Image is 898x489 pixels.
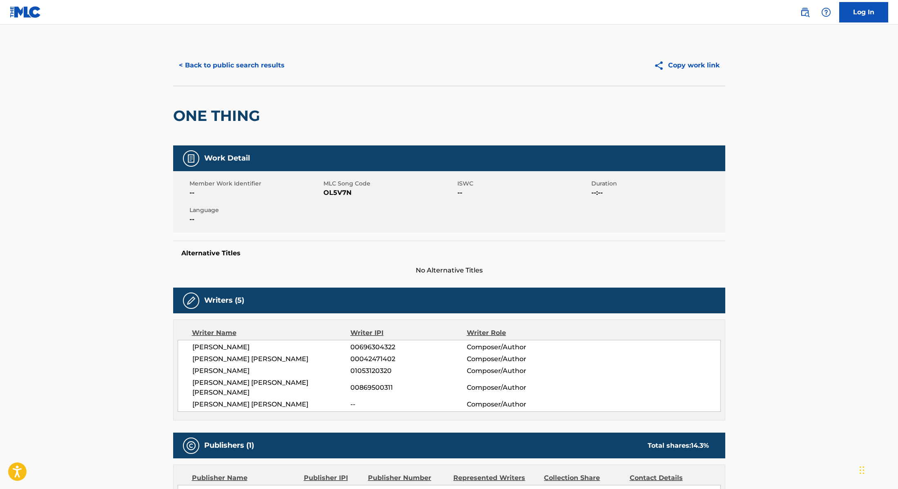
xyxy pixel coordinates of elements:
div: Drag [860,458,865,482]
span: Composer/Author [467,383,573,393]
div: Writer Name [192,328,351,338]
div: Writer IPI [350,328,467,338]
img: search [800,7,810,17]
span: Composer/Author [467,400,573,409]
span: -- [189,214,321,224]
h5: Writers (5) [204,296,244,305]
span: [PERSON_NAME] [192,366,351,376]
span: ISWC [457,179,589,188]
span: [PERSON_NAME] [192,342,351,352]
span: MLC Song Code [323,179,455,188]
a: Log In [839,2,888,22]
img: Work Detail [186,154,196,163]
img: MLC Logo [10,6,41,18]
iframe: Chat Widget [857,450,898,489]
div: Help [818,4,834,20]
span: -- [189,188,321,198]
button: < Back to public search results [173,55,290,76]
div: Contact Details [630,473,709,483]
span: Duration [591,179,723,188]
span: No Alternative Titles [173,266,725,275]
span: Language [189,206,321,214]
img: Copy work link [654,60,668,71]
div: Writer Role [467,328,573,338]
button: Copy work link [648,55,725,76]
span: Composer/Author [467,354,573,364]
h5: Work Detail [204,154,250,163]
span: --:-- [591,188,723,198]
h5: Publishers (1) [204,441,254,450]
span: -- [350,400,466,409]
img: Writers [186,296,196,306]
span: Member Work Identifier [189,179,321,188]
h2: ONE THING [173,107,264,125]
a: Public Search [797,4,813,20]
div: Publisher Name [192,473,298,483]
h5: Alternative Titles [181,249,717,257]
div: Publisher IPI [304,473,362,483]
span: 00869500311 [350,383,466,393]
span: 14.3 % [691,442,709,449]
span: 01053120320 [350,366,466,376]
span: OL5V7N [323,188,455,198]
div: Publisher Number [368,473,447,483]
img: Publishers [186,441,196,451]
span: Composer/Author [467,366,573,376]
img: help [821,7,831,17]
span: -- [457,188,589,198]
span: 00696304322 [350,342,466,352]
span: [PERSON_NAME] [PERSON_NAME] [192,400,351,409]
span: Composer/Author [467,342,573,352]
span: 00042471402 [350,354,466,364]
div: Collection Share [544,473,623,483]
div: Represented Writers [453,473,538,483]
span: [PERSON_NAME] [PERSON_NAME] [PERSON_NAME] [192,378,351,397]
span: [PERSON_NAME] [PERSON_NAME] [192,354,351,364]
div: Total shares: [648,441,709,451]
